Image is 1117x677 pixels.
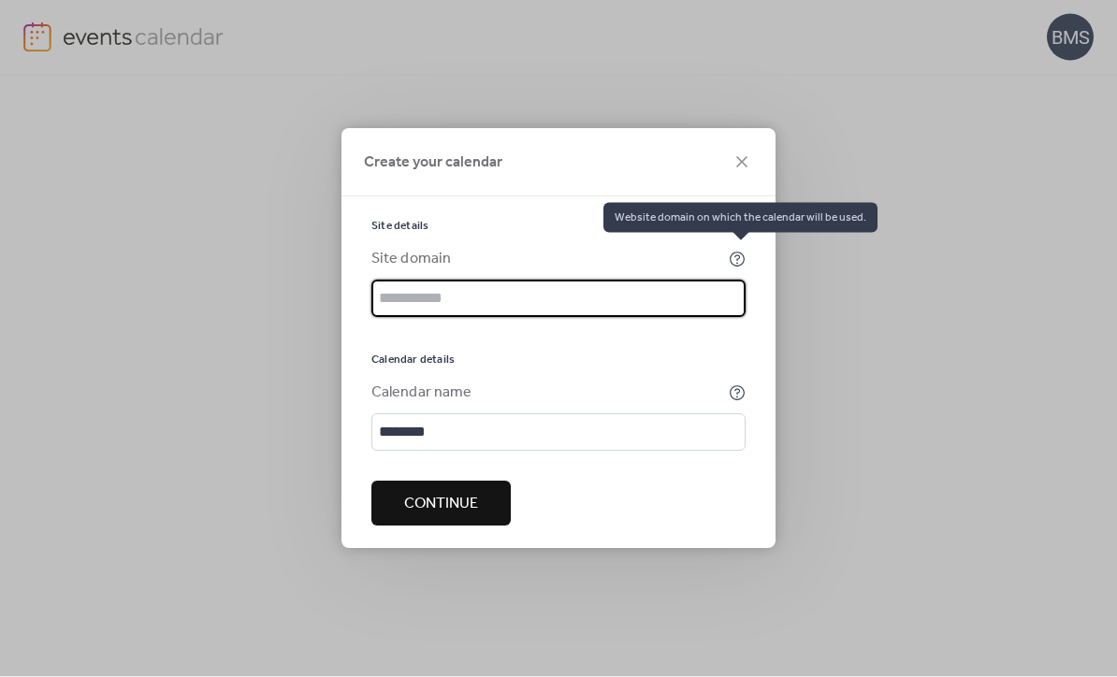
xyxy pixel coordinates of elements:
span: Continue [404,494,478,516]
span: Create your calendar [364,152,502,175]
span: Site details [371,220,428,235]
div: Site domain [371,249,725,271]
span: Website domain on which the calendar will be used. [603,203,878,233]
button: Continue [371,482,511,526]
span: Calendar details [371,353,455,368]
div: Calendar name [371,382,725,405]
